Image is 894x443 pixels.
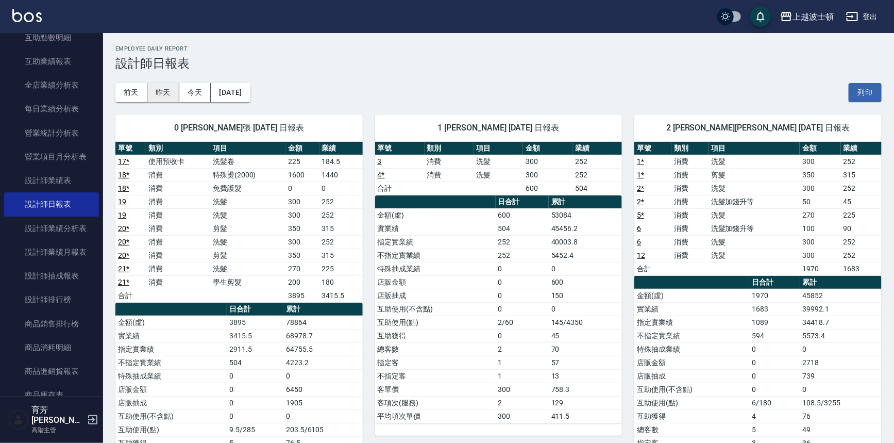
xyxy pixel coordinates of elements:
td: 互助獲得 [634,409,749,423]
td: 0 [549,262,622,275]
a: 全店業績分析表 [4,73,99,97]
td: 消費 [146,222,210,235]
td: 758.3 [549,383,622,396]
td: 1970 [800,262,840,275]
h5: 育芳[PERSON_NAME] [31,405,84,425]
td: 洗髮 [709,249,800,262]
td: 252 [572,168,622,182]
td: 消費 [671,235,709,249]
td: 252 [496,249,549,262]
td: 洗髮 [474,155,524,168]
td: 300 [800,182,840,195]
td: 600 [523,182,572,195]
td: 洗髮卷 [210,155,285,168]
a: 6 [637,224,641,233]
td: 指定實業績 [634,316,749,329]
td: 1905 [283,396,363,409]
td: 特殊抽成業績 [375,262,496,275]
td: 40003.8 [549,235,622,249]
td: 店販抽成 [115,396,227,409]
td: 504 [227,356,283,369]
td: 特殊抽成業績 [115,369,227,383]
td: 100 [800,222,840,235]
td: 洗髮 [709,235,800,249]
td: 平均項次單價 [375,409,496,423]
td: 5573.4 [800,329,882,342]
td: 消費 [671,208,709,222]
a: 商品消耗明細 [4,336,99,359]
td: 3415.5 [227,329,283,342]
td: 使用預收卡 [146,155,210,168]
td: 45456.2 [549,222,622,235]
td: 300 [285,235,319,249]
td: 消費 [146,195,210,208]
td: 45 [841,195,882,208]
td: 252 [496,235,549,249]
td: 客單價 [375,383,496,396]
td: 4223.2 [283,356,363,369]
td: 消費 [146,275,210,289]
a: 商品銷售排行榜 [4,312,99,336]
td: 店販抽成 [634,369,749,383]
table: a dense table [375,195,622,423]
td: 2 [496,396,549,409]
a: 互助點數明細 [4,26,99,50]
td: 指定實業績 [375,235,496,249]
th: 業績 [841,142,882,155]
td: 315 [319,249,363,262]
td: 互助使用(不含點) [115,409,227,423]
td: 600 [496,208,549,222]
a: 19 [118,198,126,206]
td: 739 [800,369,882,383]
a: 商品進銷貨報表 [4,359,99,383]
td: 200 [285,275,319,289]
td: 0 [749,369,800,383]
td: 49 [800,423,882,436]
td: 150 [549,289,622,302]
a: 設計師抽成報表 [4,264,99,288]
th: 日合計 [749,276,800,289]
td: 252 [841,249,882,262]
td: 消費 [671,249,709,262]
th: 類別 [146,142,210,155]
td: 洗髮 [210,195,285,208]
th: 項目 [709,142,800,155]
td: 68978.7 [283,329,363,342]
td: 消費 [671,168,709,182]
td: 洗髮加錢升等 [709,195,800,208]
td: 270 [285,262,319,275]
td: 0 [319,182,363,195]
td: 0 [749,383,800,396]
td: 252 [319,208,363,222]
td: 2/60 [496,316,549,329]
td: 0 [749,356,800,369]
td: 實業績 [634,302,749,316]
td: 6450 [283,383,363,396]
img: Person [8,409,29,430]
td: 總客數 [375,342,496,356]
td: 600 [549,275,622,289]
td: 350 [800,168,840,182]
td: 0 [283,369,363,383]
button: [DATE] [211,83,250,102]
td: 0 [227,369,283,383]
th: 項目 [474,142,524,155]
td: 252 [841,235,882,249]
td: 合計 [375,182,425,195]
td: 252 [841,182,882,195]
td: 57 [549,356,622,369]
span: 0 [PERSON_NAME]張 [DATE] 日報表 [128,123,350,133]
td: 300 [800,249,840,262]
td: 消費 [146,235,210,249]
td: 300 [285,195,319,208]
th: 業績 [319,142,363,155]
td: 0 [496,302,549,316]
td: 消費 [671,155,709,168]
td: 合計 [634,262,671,275]
td: 消費 [146,262,210,275]
td: 411.5 [549,409,622,423]
a: 商品庫存表 [4,383,99,407]
td: 300 [800,155,840,168]
th: 日合計 [496,195,549,209]
td: 145/4350 [549,316,622,329]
